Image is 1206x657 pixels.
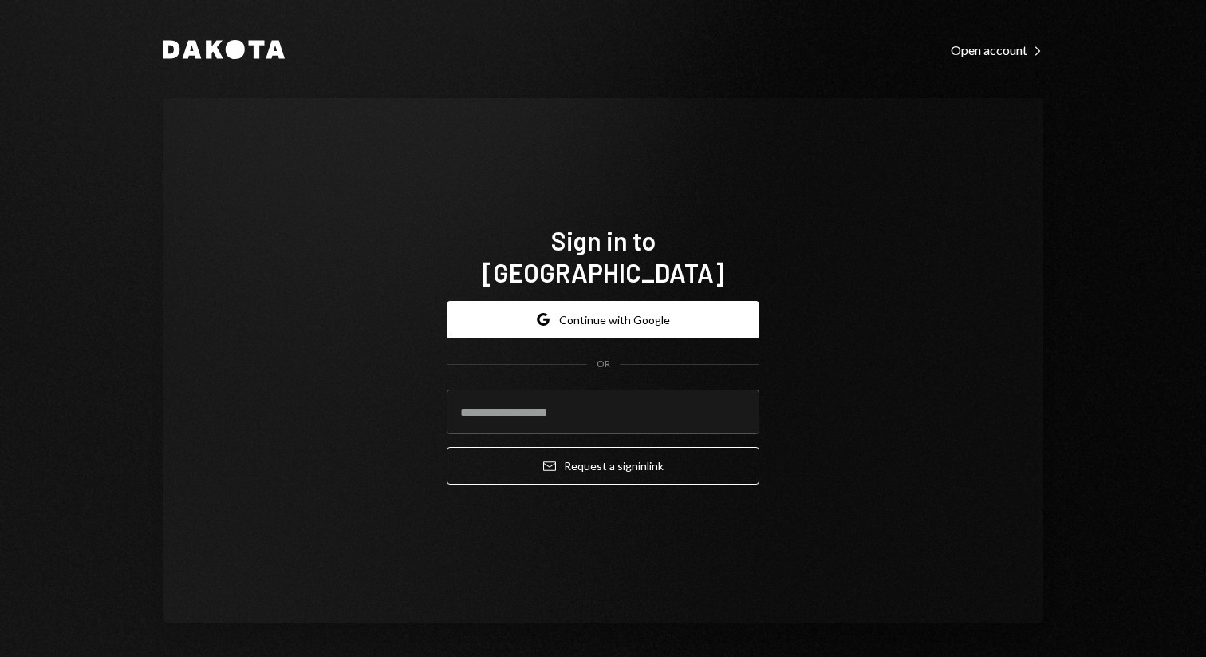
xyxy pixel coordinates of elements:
button: Request a signinlink [447,447,759,485]
div: Open account [951,42,1043,58]
div: OR [597,358,610,371]
button: Continue with Google [447,301,759,338]
h1: Sign in to [GEOGRAPHIC_DATA] [447,224,759,288]
a: Open account [951,41,1043,58]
